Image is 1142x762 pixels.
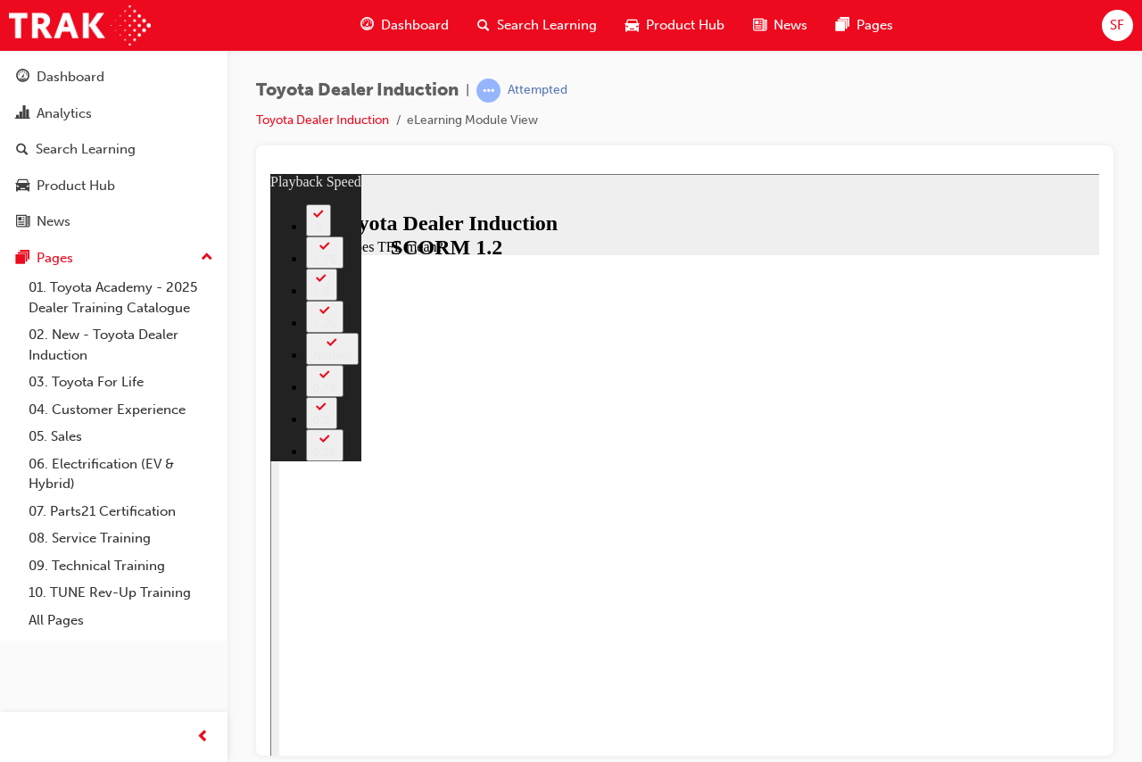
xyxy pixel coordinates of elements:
[16,178,29,195] span: car-icon
[43,46,54,60] div: 2
[646,15,724,36] span: Product Hub
[7,133,220,166] a: Search Learning
[21,451,220,498] a: 06. Electrification (EV & Hybrid)
[822,7,907,44] a: pages-iconPages
[16,142,29,158] span: search-icon
[21,396,220,424] a: 04. Customer Experience
[196,726,210,749] span: prev-icon
[37,211,70,232] div: News
[508,82,567,99] div: Attempted
[739,7,822,44] a: news-iconNews
[256,112,389,128] a: Toyota Dealer Induction
[16,106,29,122] span: chart-icon
[201,246,213,269] span: up-icon
[463,7,611,44] a: search-iconSearch Learning
[21,525,220,552] a: 08. Service Training
[21,552,220,580] a: 09. Technical Training
[611,7,739,44] a: car-iconProduct Hub
[774,15,807,36] span: News
[7,61,220,94] a: Dashboard
[37,104,92,124] div: Analytics
[37,248,73,269] div: Pages
[836,14,849,37] span: pages-icon
[16,214,29,230] span: news-icon
[21,423,220,451] a: 05. Sales
[9,5,151,46] img: Trak
[21,274,220,321] a: 01. Toyota Academy - 2025 Dealer Training Catalogue
[346,7,463,44] a: guage-iconDashboard
[1102,10,1133,41] button: SF
[37,67,104,87] div: Dashboard
[21,498,220,526] a: 07. Parts21 Certification
[407,111,538,131] li: eLearning Module View
[7,170,220,203] a: Product Hub
[7,205,220,238] a: News
[476,79,501,103] span: learningRecordVerb_ATTEMPT-icon
[21,579,220,607] a: 10. TUNE Rev-Up Training
[7,242,220,275] button: Pages
[21,321,220,369] a: 02. New - Toyota Dealer Induction
[37,176,115,196] div: Product Hub
[36,139,136,160] div: Search Learning
[36,30,61,62] button: 2
[381,15,449,36] span: Dashboard
[477,14,490,37] span: search-icon
[21,607,220,634] a: All Pages
[7,97,220,130] a: Analytics
[466,80,469,101] span: |
[21,369,220,396] a: 03. Toyota For Life
[497,15,597,36] span: Search Learning
[16,70,29,86] span: guage-icon
[625,14,639,37] span: car-icon
[16,251,29,267] span: pages-icon
[360,14,374,37] span: guage-icon
[1110,15,1124,36] span: SF
[7,57,220,242] button: DashboardAnalyticsSearch LearningProduct HubNews
[856,15,893,36] span: Pages
[256,80,459,101] span: Toyota Dealer Induction
[753,14,766,37] span: news-icon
